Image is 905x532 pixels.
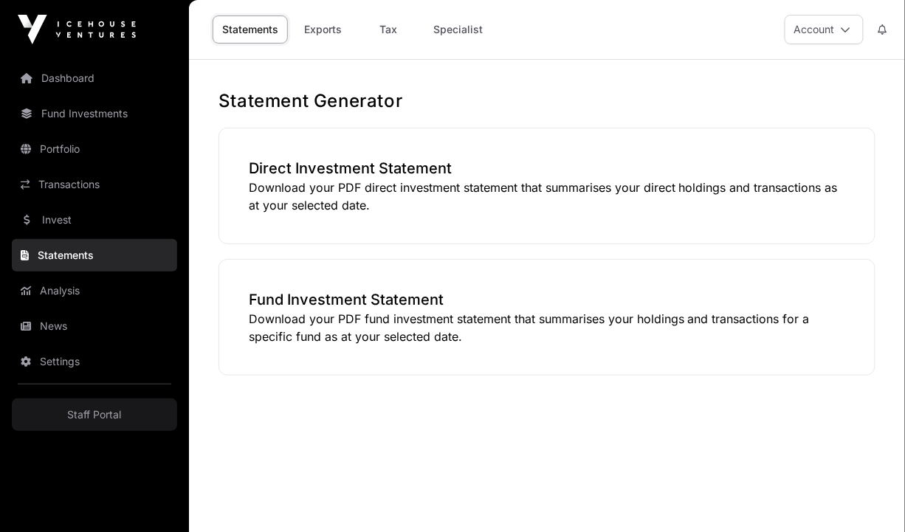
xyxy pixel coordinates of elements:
a: Fund Investments [12,97,177,130]
a: News [12,310,177,342]
h3: Fund Investment Statement [249,289,845,310]
iframe: Chat Widget [831,461,905,532]
img: Icehouse Ventures Logo [18,15,136,44]
a: Invest [12,204,177,236]
a: Statements [12,239,177,272]
h1: Statement Generator [218,89,875,113]
a: Dashboard [12,62,177,94]
a: Specialist [424,15,492,44]
a: Staff Portal [12,398,177,431]
button: Account [785,15,864,44]
p: Download your PDF fund investment statement that summarises your holdings and transactions for a ... [249,310,845,345]
a: Portfolio [12,133,177,165]
a: Analysis [12,274,177,307]
h3: Direct Investment Statement [249,158,845,179]
a: Tax [359,15,418,44]
p: Download your PDF direct investment statement that summarises your direct holdings and transactio... [249,179,845,214]
a: Exports [294,15,353,44]
a: Settings [12,345,177,378]
a: Statements [213,15,288,44]
a: Transactions [12,168,177,201]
